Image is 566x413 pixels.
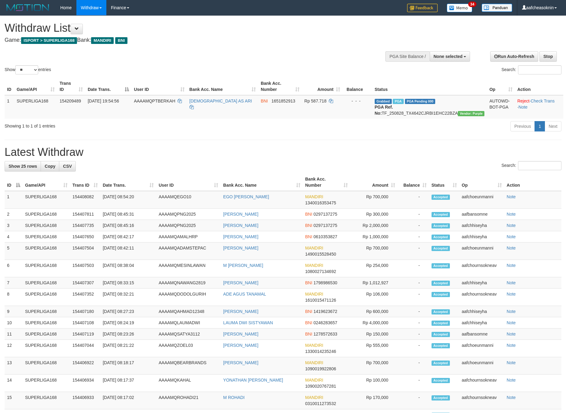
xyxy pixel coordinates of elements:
[459,392,504,409] td: aafchournsokneav
[23,357,70,375] td: SUPERLIGA168
[23,242,70,260] td: SUPERLIGA168
[507,320,516,325] a: Note
[345,98,369,104] div: - - -
[5,22,371,34] h1: Withdraw List
[305,401,336,406] span: Copy 0310011273532 to clipboard
[23,174,70,191] th: Game/API: activate to sort column ascending
[398,340,429,357] td: -
[305,378,323,382] span: MANDIRI
[261,99,268,103] span: BNI
[432,378,450,383] span: Accepted
[490,51,538,62] a: Run Auto-Refresh
[432,235,450,240] span: Accepted
[70,174,100,191] th: Trans ID: activate to sort column ascending
[432,292,450,297] span: Accepted
[502,161,561,170] label: Search:
[507,378,516,382] a: Note
[100,260,156,277] td: [DATE] 08:38:04
[305,384,336,389] span: Copy 1090020767281 to clipboard
[70,191,100,209] td: 154408082
[350,392,398,409] td: Rp 170,000
[398,220,429,231] td: -
[258,78,302,95] th: Bank Acc. Number: activate to sort column ascending
[100,357,156,375] td: [DATE] 08:18:17
[459,231,504,242] td: aafchhiseyha
[372,95,487,119] td: TF_250828_TX4642CJRBI1EHC22BZA
[350,329,398,340] td: Rp 150,000
[63,164,72,169] span: CSV
[507,246,516,250] a: Note
[507,309,516,314] a: Note
[539,51,557,62] a: Stop
[305,246,323,250] span: MANDIRI
[59,161,76,171] a: CSV
[100,220,156,231] td: [DATE] 08:45:16
[23,289,70,306] td: SUPERLIGA168
[5,306,23,317] td: 9
[23,231,70,242] td: SUPERLIGA168
[398,329,429,340] td: -
[88,99,119,103] span: [DATE] 19:54:56
[350,317,398,329] td: Rp 4,000,000
[223,234,258,239] a: [PERSON_NAME]
[15,65,38,74] select: Showentries
[305,320,312,325] span: BNI
[70,306,100,317] td: 154407180
[398,375,429,392] td: -
[5,340,23,357] td: 12
[429,174,459,191] th: Status: activate to sort column ascending
[305,263,323,268] span: MANDIRI
[447,4,472,12] img: Button%20Memo.svg
[398,277,429,289] td: -
[5,329,23,340] td: 11
[156,317,221,329] td: AAAAMQLAUMADWI
[223,320,273,325] a: LAUMA DWI SISTYAWAN
[304,99,326,103] span: Rp 587.718
[70,375,100,392] td: 154406934
[459,242,504,260] td: aafchoeunmanni
[305,200,336,205] span: Copy 1340016353475 to clipboard
[398,306,429,317] td: -
[350,242,398,260] td: Rp 700,000
[314,280,337,285] span: Copy 1798986530 to clipboard
[70,277,100,289] td: 154407307
[398,209,429,220] td: -
[70,242,100,260] td: 154407504
[70,392,100,409] td: 154406933
[223,378,283,382] a: YONATHAN [PERSON_NAME]
[70,329,100,340] td: 154407119
[459,329,504,340] td: aafbansomne
[21,37,77,44] span: ISPORT > SUPERLIGA168
[507,194,516,199] a: Note
[134,99,175,103] span: AAAAMQPTBERKAH
[350,306,398,317] td: Rp 600,000
[9,164,37,169] span: Show 25 rows
[459,191,504,209] td: aafchoeunmanni
[535,121,545,131] a: 1
[100,289,156,306] td: [DATE] 08:32:21
[5,65,51,74] label: Show entries
[5,357,23,375] td: 13
[350,209,398,220] td: Rp 300,000
[350,231,398,242] td: Rp 1,000,000
[350,289,398,306] td: Rp 106,000
[187,78,259,95] th: Bank Acc. Name: activate to sort column ascending
[305,309,312,314] span: BNI
[305,343,323,348] span: MANDIRI
[314,234,337,239] span: Copy 0610353827 to clipboard
[398,242,429,260] td: -
[350,357,398,375] td: Rp 700,000
[156,260,221,277] td: AAAAMQMESINLAWAN
[5,220,23,231] td: 3
[23,191,70,209] td: SUPERLIGA168
[515,78,563,95] th: Action
[5,231,23,242] td: 4
[100,340,156,357] td: [DATE] 08:21:22
[432,309,450,314] span: Accepted
[375,105,393,116] b: PGA Ref. No:
[302,78,343,95] th: Amount: activate to sort column ascending
[100,306,156,317] td: [DATE] 08:27:23
[405,99,436,104] span: PGA Pending
[507,263,516,268] a: Note
[5,191,23,209] td: 1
